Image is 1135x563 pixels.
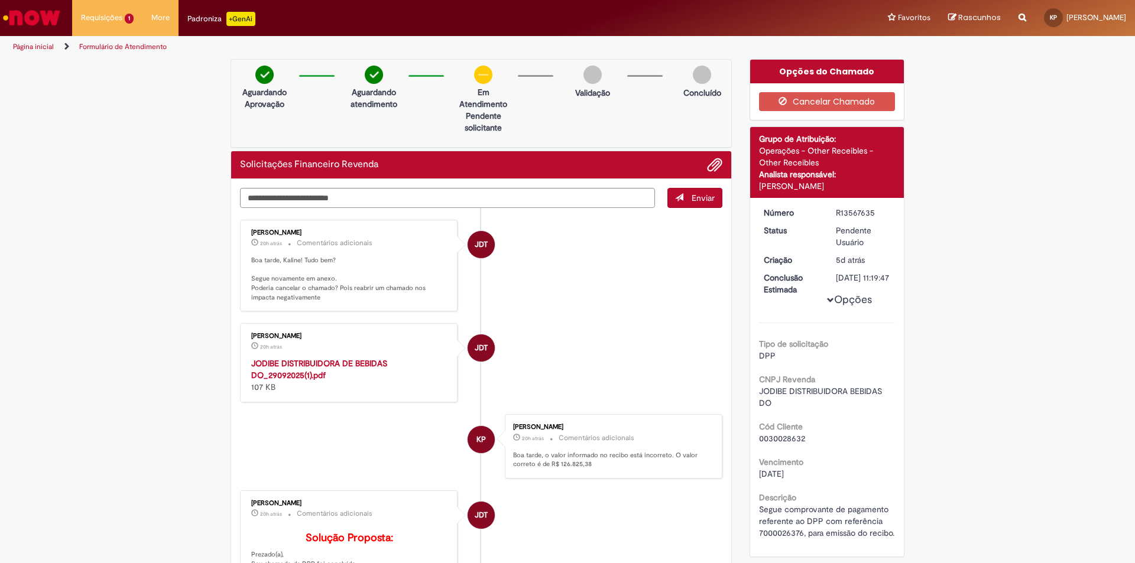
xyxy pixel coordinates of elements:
[759,421,803,432] b: Cód Cliente
[251,256,448,302] p: Boa tarde, Kaline! Tudo bem? Segue novamente em anexo. Poderia cancelar o chamado? Pois reabrir u...
[260,240,282,247] span: 20h atrás
[1,6,62,30] img: ServiceNow
[958,12,1001,23] span: Rascunhos
[236,86,293,110] p: Aguardando Aprovação
[759,180,896,192] div: [PERSON_NAME]
[759,350,776,361] span: DPP
[692,193,715,203] span: Enviar
[667,188,722,208] button: Enviar
[260,343,282,350] span: 20h atrás
[9,36,748,58] ul: Trilhas de página
[240,160,378,170] h2: Solicitações Financeiro Revenda Histórico de tíquete
[693,66,711,84] img: img-circle-grey.png
[475,230,488,259] span: JDT
[898,12,930,24] span: Favoritos
[522,435,544,442] time: 29/09/2025 14:37:37
[513,424,710,431] div: [PERSON_NAME]
[455,86,512,110] p: Em Atendimento
[251,500,448,507] div: [PERSON_NAME]
[575,87,610,99] p: Validação
[345,86,403,110] p: Aguardando atendimento
[297,509,372,519] small: Comentários adicionais
[836,254,891,266] div: 25/09/2025 16:06:17
[583,66,602,84] img: img-circle-grey.png
[251,333,448,340] div: [PERSON_NAME]
[365,66,383,84] img: check-circle-green.png
[475,501,488,529] span: JDT
[476,425,486,454] span: KP
[226,12,255,26] p: +GenAi
[255,66,274,84] img: check-circle-green.png
[468,231,495,258] div: JOAO DAMASCENO TEIXEIRA
[513,451,710,469] p: Boa tarde, o valor informado no recibo está incorreto. O valor correto é de R$ 126.825,38
[759,504,894,538] span: Segue comprovante de pagamento referente ao DPP com referência 7000026376, para emissão do recibo.
[125,14,134,24] span: 1
[759,433,805,444] span: 0030028632
[559,433,634,443] small: Comentários adicionais
[306,531,393,545] b: Solução Proposta:
[468,502,495,529] div: JOAO DAMASCENO TEIXEIRA
[81,12,122,24] span: Requisições
[260,510,282,518] span: 20h atrás
[251,229,448,236] div: [PERSON_NAME]
[79,42,167,51] a: Formulário de Atendimento
[755,254,828,266] dt: Criação
[260,343,282,350] time: 29/09/2025 14:42:34
[683,87,721,99] p: Concluído
[759,492,796,503] b: Descrição
[755,272,828,295] dt: Conclusão Estimada
[475,334,488,362] span: JDT
[151,12,170,24] span: More
[468,426,495,453] div: Kaline Peixoto
[836,224,891,248] div: Pendente Usuário
[759,374,815,385] b: CNPJ Revenda
[251,357,448,393] div: 107 KB
[759,133,896,145] div: Grupo de Atribuição:
[187,12,255,26] div: Padroniza
[759,339,828,349] b: Tipo de solicitação
[836,207,891,219] div: R13567635
[759,457,803,467] b: Vencimento
[759,468,784,479] span: [DATE]
[468,334,495,362] div: JOAO DAMASCENO TEIXEIRA
[836,255,865,265] time: 25/09/2025 16:06:17
[251,358,387,380] a: JODIBE DISTRIBUIDORA DE BEBIDAS DO_29092025(1).pdf
[759,145,896,168] div: Operações - Other Receibles - Other Receibles
[13,42,54,51] a: Página inicial
[260,240,282,247] time: 29/09/2025 14:43:22
[755,207,828,219] dt: Número
[522,435,544,442] span: 20h atrás
[759,386,884,408] span: JODIBE DISTRIBUIDORA BEBIDAS DO
[750,60,904,83] div: Opções do Chamado
[455,110,512,134] p: Pendente solicitante
[836,272,891,284] div: [DATE] 11:19:47
[1066,12,1126,22] span: [PERSON_NAME]
[297,238,372,248] small: Comentários adicionais
[836,255,865,265] span: 5d atrás
[759,168,896,180] div: Analista responsável:
[755,224,828,236] dt: Status
[260,510,282,518] time: 29/09/2025 14:24:07
[240,188,655,208] textarea: Digite sua mensagem aqui...
[707,157,722,173] button: Adicionar anexos
[474,66,492,84] img: circle-minus.png
[1050,14,1057,21] span: KP
[759,92,896,111] button: Cancelar Chamado
[948,12,1001,24] a: Rascunhos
